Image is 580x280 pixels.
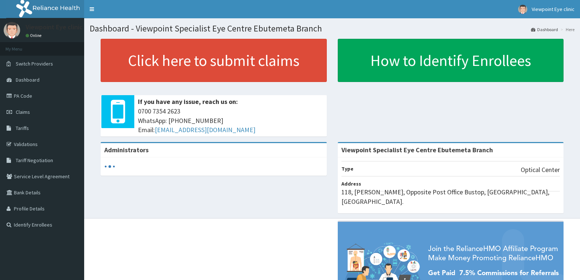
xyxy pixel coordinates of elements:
[532,6,575,12] span: Viewpoint Eye clinic
[155,126,255,134] a: [EMAIL_ADDRESS][DOMAIN_NAME]
[104,161,115,172] svg: audio-loading
[90,24,575,33] h1: Dashboard - Viewpoint Specialist Eye Centre Ebutemeta Branch
[341,146,493,154] strong: Viewpoint Specialist Eye Centre Ebutemeta Branch
[531,26,558,33] a: Dashboard
[26,33,43,38] a: Online
[341,180,361,187] b: Address
[26,24,83,30] p: Viewpoint Eye clinic
[101,39,327,82] a: Click here to submit claims
[16,125,29,131] span: Tariffs
[104,146,149,154] b: Administrators
[341,187,560,206] p: 118, [PERSON_NAME], Opposite Post Office Bustop, [GEOGRAPHIC_DATA], [GEOGRAPHIC_DATA].
[521,165,560,175] p: Optical Center
[16,76,40,83] span: Dashboard
[559,26,575,33] li: Here
[138,97,238,106] b: If you have any issue, reach us on:
[338,39,564,82] a: How to Identify Enrollees
[518,5,527,14] img: User Image
[4,22,20,38] img: User Image
[341,165,353,172] b: Type
[138,107,323,135] span: 0700 7354 2623 WhatsApp: [PHONE_NUMBER] Email:
[16,157,53,164] span: Tariff Negotiation
[16,109,30,115] span: Claims
[16,60,53,67] span: Switch Providers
